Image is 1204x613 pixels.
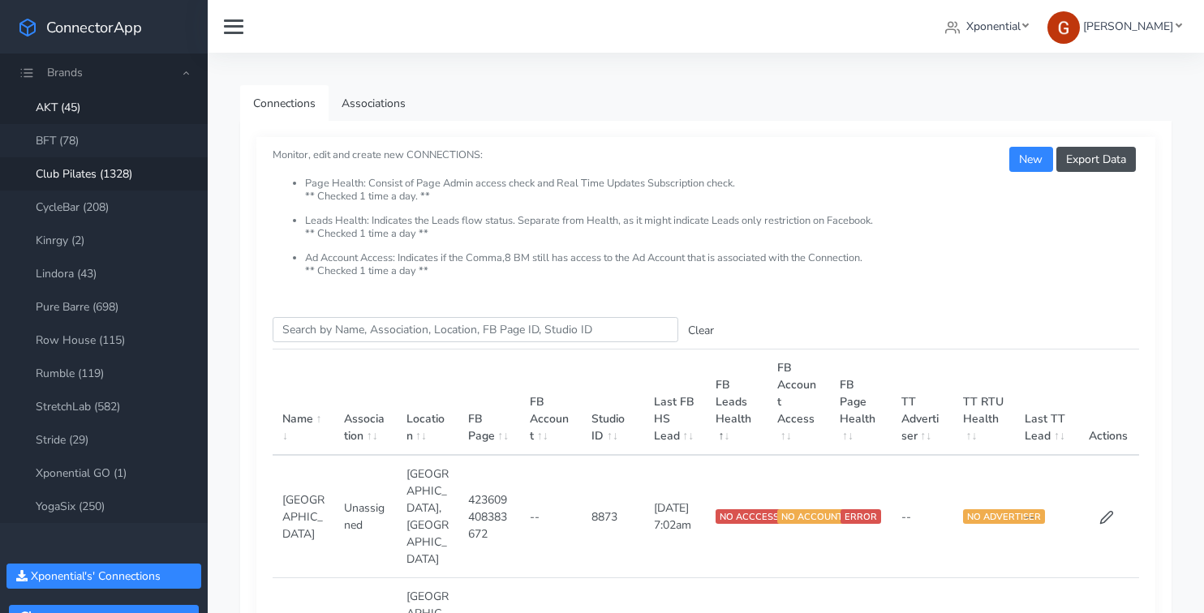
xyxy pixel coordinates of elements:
td: -- [892,455,953,578]
input: enter text you want to search [273,317,678,342]
a: Associations [329,85,419,122]
th: Last TT Lead [1015,349,1077,456]
td: 8873 [582,455,643,578]
small: Monitor, edit and create new CONNECTIONS: [273,135,1139,277]
button: Xponential's' Connections [6,564,201,589]
th: Studio ID [582,349,643,456]
span: ERROR [841,509,881,524]
span: Xponential [966,19,1021,34]
li: Leads Health: Indicates the Leads flow status. Separate from Health, as it might indicate Leads o... [305,215,1139,252]
th: Name [273,349,334,456]
th: FB Leads Health [706,349,768,456]
th: FB Page [458,349,520,456]
span: NO ACCOUNT [777,509,847,524]
td: -- [1015,455,1077,578]
span: Brands [47,65,83,80]
th: FB Account [520,349,582,456]
td: Unassigned [334,455,396,578]
th: TT Advertiser [892,349,953,456]
th: Location [397,349,458,456]
li: Page Health: Consist of Page Admin access check and Real Time Updates Subscription check. ** Chec... [305,178,1139,215]
a: Xponential [939,11,1035,41]
td: -- [520,455,582,578]
td: [GEOGRAPHIC_DATA],[GEOGRAPHIC_DATA] [397,455,458,578]
button: New [1009,147,1052,172]
th: FB Page Health [830,349,892,456]
span: NO ACCCESS [716,509,783,524]
th: Actions [1077,349,1139,456]
td: [DATE] 7:02am [644,455,706,578]
li: Ad Account Access: Indicates if the Comma,8 BM still has access to the Ad Account that is associa... [305,252,1139,277]
button: Clear [678,318,724,343]
span: NO ADVERTISER [963,509,1045,524]
th: FB Account Access [768,349,829,456]
img: Greg Clemmons [1047,11,1080,44]
span: ConnectorApp [46,17,142,37]
th: Last FB HS Lead [644,349,706,456]
th: Association [334,349,396,456]
button: Export Data [1056,147,1136,172]
td: 423609408383672 [458,455,520,578]
a: Connections [240,85,329,122]
a: [PERSON_NAME] [1041,11,1188,41]
td: [GEOGRAPHIC_DATA] [273,455,334,578]
th: TT RTU Health [953,349,1015,456]
span: [PERSON_NAME] [1083,19,1173,34]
